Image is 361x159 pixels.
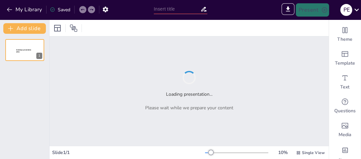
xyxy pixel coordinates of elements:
[340,3,352,17] button: P E
[3,23,46,34] button: Add slide
[329,94,361,118] div: Get real-time input from your audience
[52,149,205,156] div: Slide 1 / 1
[329,23,361,46] div: Change the overall theme
[335,60,355,67] span: Template
[340,84,349,90] span: Text
[50,6,70,13] div: Saved
[302,150,325,156] span: Single View
[281,3,294,17] span: Export to PowerPoint
[296,3,329,17] button: Present
[36,53,42,59] div: 1
[52,23,63,33] div: Layout
[16,49,31,53] span: Sendsteps presentation editor
[166,91,213,98] h2: Loading presentation...
[154,4,200,14] input: Insert title
[337,36,352,43] span: Theme
[329,70,361,94] div: Add text boxes
[340,4,352,16] div: P E
[275,149,291,156] div: 10 %
[339,132,351,138] span: Media
[70,24,78,32] span: Position
[334,108,356,114] span: Questions
[329,46,361,70] div: Add ready made slides
[145,104,233,111] p: Please wait while we prepare your content
[5,4,45,15] button: My Library
[5,39,44,61] div: 1
[329,118,361,142] div: Add images, graphics, shapes or video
